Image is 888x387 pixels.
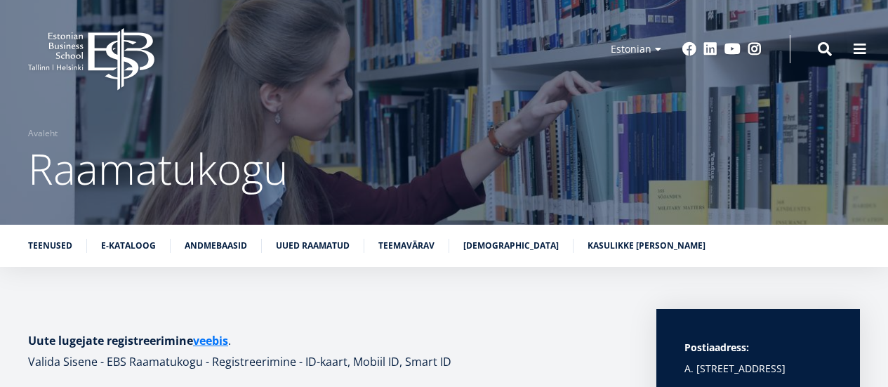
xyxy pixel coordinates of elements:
[28,126,58,140] a: Avaleht
[684,341,749,354] strong: Postiaadress:
[463,239,559,253] a: [DEMOGRAPHIC_DATA]
[28,330,628,372] h1: . Valida Sisene - EBS Raamatukogu - Registreerimine - ID-kaart, Mobiil ID, Smart ID
[724,42,741,56] a: Youtube
[28,333,228,348] strong: Uute lugejate registreerimine
[703,42,717,56] a: Linkedin
[28,239,72,253] a: Teenused
[684,358,832,379] p: A. [STREET_ADDRESS]
[28,140,288,197] span: Raamatukogu
[276,239,350,253] a: Uued raamatud
[193,330,228,351] a: veebis
[185,239,247,253] a: Andmebaasid
[101,239,156,253] a: E-kataloog
[748,42,762,56] a: Instagram
[378,239,435,253] a: Teemavärav
[588,239,705,253] a: Kasulikke [PERSON_NAME]
[682,42,696,56] a: Facebook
